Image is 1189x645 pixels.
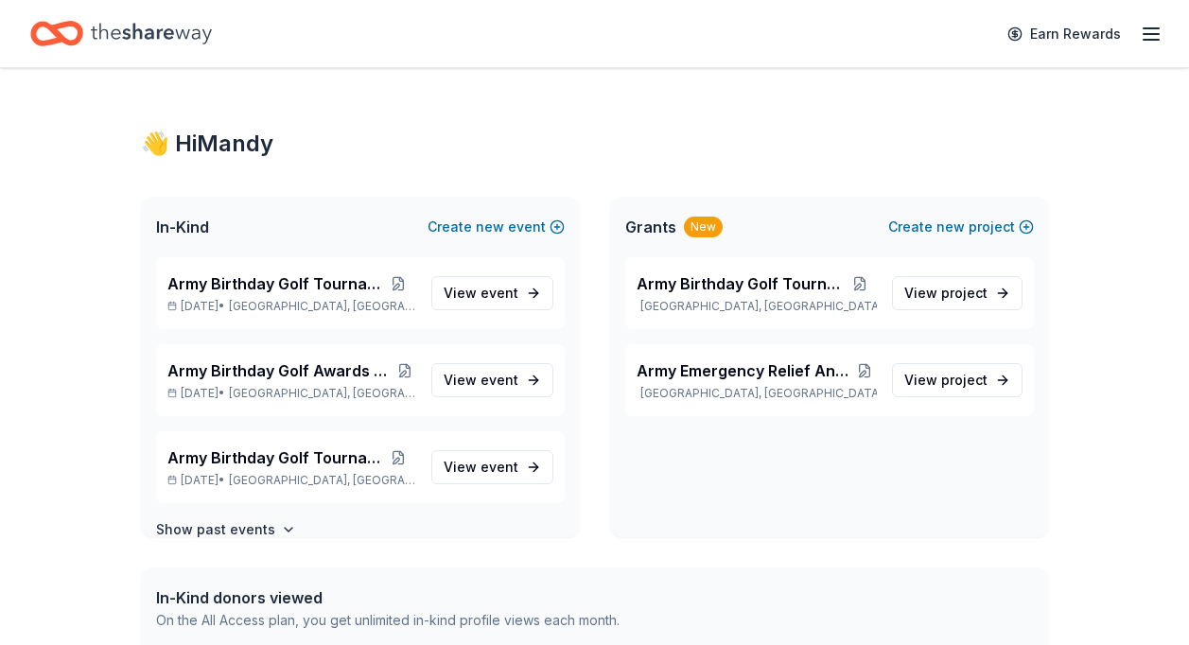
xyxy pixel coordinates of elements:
a: View event [431,363,553,397]
button: Show past events [156,518,296,541]
a: View project [892,276,1023,310]
span: project [941,285,988,301]
span: [GEOGRAPHIC_DATA], [GEOGRAPHIC_DATA] [229,473,415,488]
span: event [481,372,518,388]
span: View [444,282,518,305]
a: View project [892,363,1023,397]
a: Home [30,11,212,56]
span: Army Birthday Golf Tournament [167,446,382,469]
span: View [444,456,518,479]
p: [DATE] • [167,299,416,314]
span: Grants [625,216,676,238]
div: In-Kind donors viewed [156,586,620,609]
span: View [904,282,988,305]
span: In-Kind [156,216,209,238]
span: Army Birthday Golf Tournament [637,272,844,295]
div: 👋 Hi Mandy [141,129,1049,159]
span: new [476,216,504,238]
a: View event [431,276,553,310]
button: Createnewevent [428,216,565,238]
span: project [941,372,988,388]
p: [GEOGRAPHIC_DATA], [GEOGRAPHIC_DATA] [637,386,877,401]
span: View [444,369,518,392]
span: Army Emergency Relief Annual Giving Campaign [637,359,854,382]
span: new [936,216,965,238]
p: [DATE] • [167,386,416,401]
span: event [481,459,518,475]
a: View event [431,450,553,484]
span: event [481,285,518,301]
span: [GEOGRAPHIC_DATA], [GEOGRAPHIC_DATA] [229,299,415,314]
div: New [684,217,723,237]
div: On the All Access plan, you get unlimited in-kind profile views each month. [156,609,620,632]
button: Createnewproject [888,216,1034,238]
h4: Show past events [156,518,275,541]
span: View [904,369,988,392]
span: Army Birthday Golf Tournament [167,272,382,295]
span: [GEOGRAPHIC_DATA], [GEOGRAPHIC_DATA] [229,386,415,401]
span: Army Birthday Golf Awards Luncheon Silent Auction [167,359,394,382]
p: [GEOGRAPHIC_DATA], [GEOGRAPHIC_DATA] [637,299,877,314]
p: [DATE] • [167,473,416,488]
a: Earn Rewards [996,17,1132,51]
